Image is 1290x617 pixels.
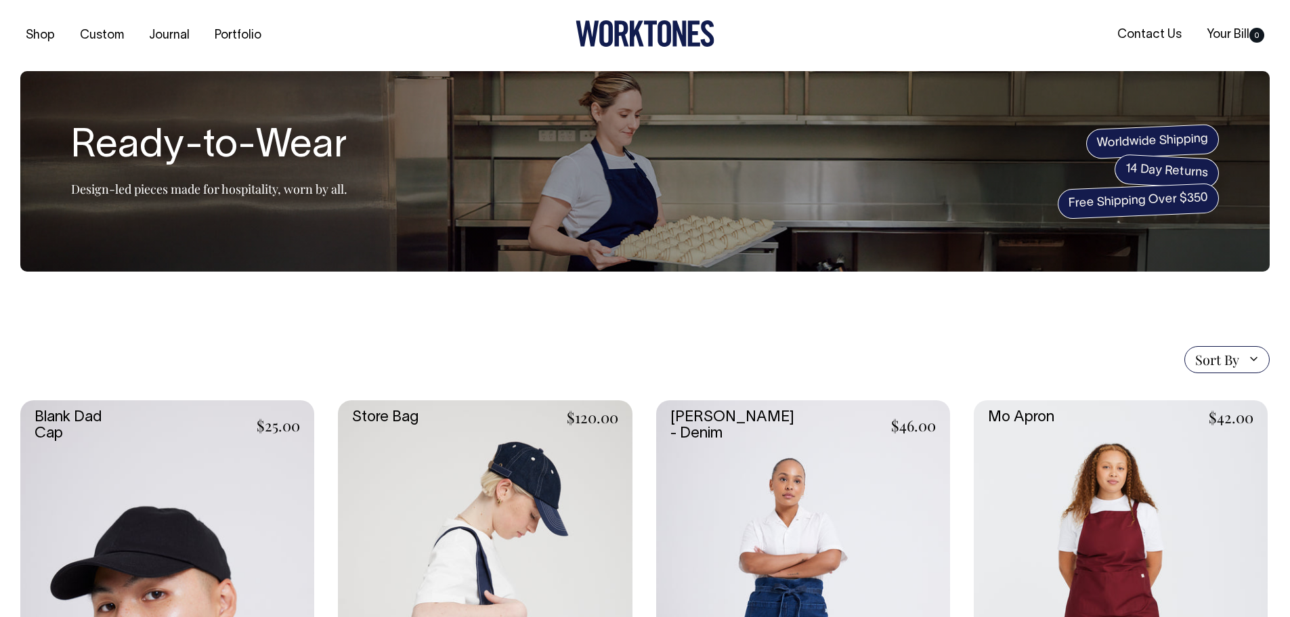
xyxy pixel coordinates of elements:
span: Free Shipping Over $350 [1057,183,1220,219]
a: Portfolio [209,24,267,47]
a: Your Bill0 [1201,24,1270,46]
a: Shop [20,24,60,47]
a: Custom [74,24,129,47]
span: Sort By [1195,352,1239,368]
p: Design-led pieces made for hospitality, worn by all. [71,181,347,197]
span: Worldwide Shipping [1085,124,1220,159]
a: Contact Us [1112,24,1187,46]
a: Journal [144,24,195,47]
h1: Ready-to-Wear [71,125,347,169]
span: 14 Day Returns [1114,154,1220,189]
span: 0 [1249,28,1264,43]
